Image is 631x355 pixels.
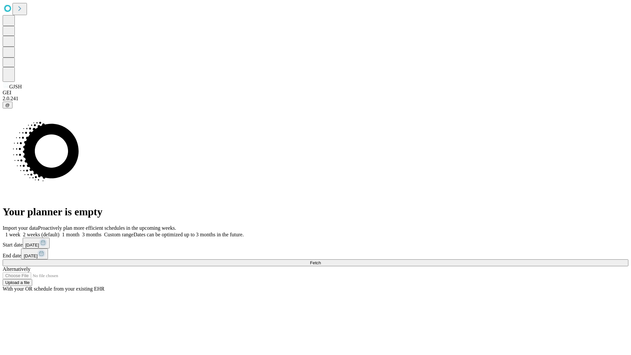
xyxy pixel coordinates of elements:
span: With your OR schedule from your existing EHR [3,286,105,292]
span: 1 week [5,232,20,237]
div: Start date [3,238,628,248]
div: End date [3,248,628,259]
button: Upload a file [3,279,32,286]
span: Dates can be optimized up to 3 months in the future. [133,232,244,237]
button: [DATE] [21,248,48,259]
span: GJSH [9,84,22,89]
span: Import your data [3,225,38,231]
span: Alternatively [3,266,30,272]
span: [DATE] [25,243,39,248]
span: Custom range [104,232,133,237]
span: 2 weeks (default) [23,232,59,237]
div: GEI [3,90,628,96]
span: Proactively plan more efficient schedules in the upcoming weeks. [38,225,176,231]
button: Fetch [3,259,628,266]
span: 3 months [82,232,102,237]
h1: Your planner is empty [3,206,628,218]
span: @ [5,103,10,107]
span: 1 month [62,232,80,237]
span: [DATE] [24,253,37,258]
button: [DATE] [23,238,50,248]
div: 2.0.241 [3,96,628,102]
span: Fetch [310,260,321,265]
button: @ [3,102,12,108]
